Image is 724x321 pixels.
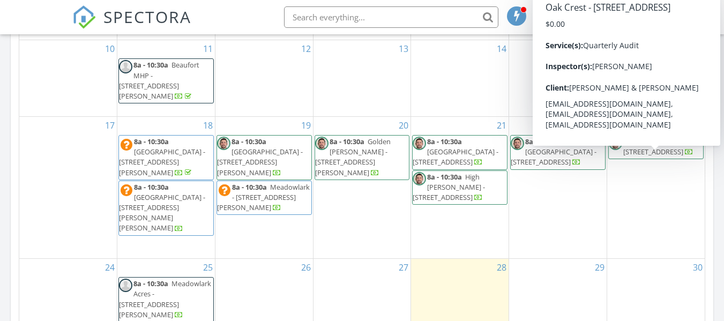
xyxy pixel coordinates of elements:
[134,182,169,192] span: 8a - 10:30a
[217,182,310,212] a: 8a - 10:30a Meadowlark - [STREET_ADDRESS][PERSON_NAME]
[133,60,168,70] span: 8a - 10:30a
[217,147,303,177] span: [GEOGRAPHIC_DATA] - [STREET_ADDRESS][PERSON_NAME]
[313,40,411,117] td: Go to August 13, 2025
[413,172,485,202] a: 8a - 10:30a High [PERSON_NAME] - [STREET_ADDRESS]
[593,259,607,276] a: Go to August 29, 2025
[201,117,215,134] a: Go to August 18, 2025
[119,137,205,177] a: 8a - 10:30a [GEOGRAPHIC_DATA] - [STREET_ADDRESS][PERSON_NAME]
[119,60,199,101] a: 8a - 10:30a Beaufort MHP - [STREET_ADDRESS][PERSON_NAME]
[511,147,596,167] span: [GEOGRAPHIC_DATA] - [STREET_ADDRESS]
[284,6,498,28] input: Search everything...
[313,116,411,258] td: Go to August 20, 2025
[412,135,507,170] a: 8a - 10:30a [GEOGRAPHIC_DATA] - [STREET_ADDRESS]
[232,182,267,192] span: 8a - 10:30a
[217,137,303,177] a: 8a - 10:30a [GEOGRAPHIC_DATA] - [STREET_ADDRESS][PERSON_NAME]
[427,137,462,146] span: 8a - 10:30a
[623,137,696,156] span: Oak Crest - [STREET_ADDRESS]
[118,58,214,103] a: 8a - 10:30a Beaufort MHP - [STREET_ADDRESS][PERSON_NAME]
[413,137,498,167] a: 8a - 10:30a [GEOGRAPHIC_DATA] - [STREET_ADDRESS]
[691,259,705,276] a: Go to August 30, 2025
[299,259,313,276] a: Go to August 26, 2025
[117,40,215,117] td: Go to August 11, 2025
[413,147,498,167] span: [GEOGRAPHIC_DATA] - [STREET_ADDRESS]
[511,137,524,150] img: headshot_3.0.png
[103,40,117,57] a: Go to August 10, 2025
[299,40,313,57] a: Go to August 12, 2025
[608,135,704,159] a: 8a - 10:30a Oak Crest - [STREET_ADDRESS]
[119,279,132,292] img: default-user-f0147aede5fd5fa78ca7ade42f37bd4542148d508eef1c3d3ea960f66861d68b.jpg
[232,137,266,146] span: 8a - 10:30a
[119,192,205,233] span: [GEOGRAPHIC_DATA] - [STREET_ADDRESS][PERSON_NAME][PERSON_NAME]
[607,116,705,258] td: Go to August 23, 2025
[103,117,117,134] a: Go to August 17, 2025
[19,40,117,117] td: Go to August 10, 2025
[134,137,169,146] span: 8a - 10:30a
[119,182,205,233] a: 8a - 10:30a [GEOGRAPHIC_DATA] - [STREET_ADDRESS][PERSON_NAME][PERSON_NAME]
[397,40,410,57] a: Go to August 13, 2025
[593,40,607,57] a: Go to August 15, 2025
[330,137,364,146] span: 8a - 10:30a
[567,6,637,17] div: [PERSON_NAME]
[413,172,485,202] span: High [PERSON_NAME] - [STREET_ADDRESS]
[495,40,509,57] a: Go to August 14, 2025
[201,259,215,276] a: Go to August 25, 2025
[397,117,410,134] a: Go to August 20, 2025
[119,279,211,319] span: Meadowlark Acres - [STREET_ADDRESS][PERSON_NAME]
[511,137,596,167] a: 8a - 10:30a [GEOGRAPHIC_DATA] - [STREET_ADDRESS]
[691,117,705,134] a: Go to August 23, 2025
[72,14,191,37] a: SPECTORA
[19,116,117,258] td: Go to August 17, 2025
[411,116,509,258] td: Go to August 21, 2025
[217,135,312,180] a: 8a - 10:30a [GEOGRAPHIC_DATA] - [STREET_ADDRESS][PERSON_NAME]
[593,117,607,134] a: Go to August 22, 2025
[133,279,168,288] span: 8a - 10:30a
[509,116,607,258] td: Go to August 22, 2025
[609,137,622,150] img: headshot_3.0.png
[623,137,696,156] a: 8a - 10:30a Oak Crest - [STREET_ADDRESS]
[397,259,410,276] a: Go to August 27, 2025
[413,137,426,150] img: headshot_3.0.png
[103,5,191,28] span: SPECTORA
[509,40,607,117] td: Go to August 15, 2025
[117,116,215,258] td: Go to August 18, 2025
[315,137,329,150] img: headshot_3.0.png
[427,172,462,182] span: 8a - 10:30a
[525,137,560,146] span: 8a - 10:30a
[217,181,312,215] a: 8a - 10:30a Meadowlark - [STREET_ADDRESS][PERSON_NAME]
[119,279,211,319] a: 8a - 10:30a Meadowlark Acres - [STREET_ADDRESS][PERSON_NAME]
[215,116,313,258] td: Go to August 19, 2025
[201,40,215,57] a: Go to August 11, 2025
[217,137,230,150] img: headshot_3.0.png
[495,117,509,134] a: Go to August 21, 2025
[315,137,391,177] span: Golden [PERSON_NAME] - [STREET_ADDRESS][PERSON_NAME]
[413,172,426,185] img: headshot_3.0.png
[315,137,391,177] a: 8a - 10:30a Golden [PERSON_NAME] - [STREET_ADDRESS][PERSON_NAME]
[607,40,705,117] td: Go to August 16, 2025
[72,5,96,29] img: The Best Home Inspection Software - Spectora
[299,117,313,134] a: Go to August 19, 2025
[119,60,199,101] span: Beaufort MHP - [STREET_ADDRESS][PERSON_NAME]
[118,135,214,180] a: 8a - 10:30a [GEOGRAPHIC_DATA] - [STREET_ADDRESS][PERSON_NAME]
[623,137,658,146] span: 8a - 10:30a
[411,40,509,117] td: Go to August 14, 2025
[538,17,645,28] div: DUE DILIGENCE PARTNERS
[217,182,310,212] span: Meadowlark - [STREET_ADDRESS][PERSON_NAME]
[412,170,507,205] a: 8a - 10:30a High [PERSON_NAME] - [STREET_ADDRESS]
[510,135,606,170] a: 8a - 10:30a [GEOGRAPHIC_DATA] - [STREET_ADDRESS]
[118,181,214,236] a: 8a - 10:30a [GEOGRAPHIC_DATA] - [STREET_ADDRESS][PERSON_NAME][PERSON_NAME]
[103,259,117,276] a: Go to August 24, 2025
[119,60,132,73] img: default-user-f0147aede5fd5fa78ca7ade42f37bd4542148d508eef1c3d3ea960f66861d68b.jpg
[215,40,313,117] td: Go to August 12, 2025
[691,40,705,57] a: Go to August 16, 2025
[495,259,509,276] a: Go to August 28, 2025
[119,147,205,177] span: [GEOGRAPHIC_DATA] - [STREET_ADDRESS][PERSON_NAME]
[315,135,410,180] a: 8a - 10:30a Golden [PERSON_NAME] - [STREET_ADDRESS][PERSON_NAME]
